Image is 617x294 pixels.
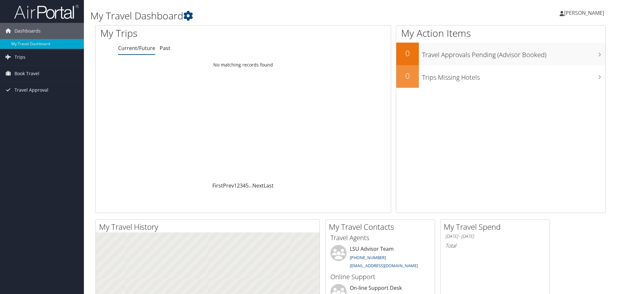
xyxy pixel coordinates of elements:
h1: My Action Items [396,26,605,40]
span: Book Travel [15,66,39,82]
li: LSU Advisor Team [327,245,433,271]
h1: My Trips [100,26,263,40]
h3: Travel Approvals Pending (Advisor Booked) [422,47,605,59]
h2: 0 [396,48,419,59]
a: 1 [234,182,237,189]
td: No matching records found [96,59,391,71]
a: 2 [237,182,240,189]
h3: Trips Missing Hotels [422,70,605,82]
h2: 0 [396,70,419,81]
a: Past [160,45,170,52]
a: First [212,182,223,189]
h6: [DATE] - [DATE] [445,233,545,239]
a: [PERSON_NAME] [560,3,611,23]
img: airportal-logo.png [14,4,79,19]
span: Trips [15,49,25,65]
a: Last [264,182,274,189]
a: Next [252,182,264,189]
a: 0Trips Missing Hotels [396,65,605,88]
h3: Travel Agents [330,233,430,242]
span: Dashboards [15,23,41,39]
a: Current/Future [118,45,155,52]
h6: Total [445,242,545,249]
a: 5 [246,182,248,189]
h2: My Travel Contacts [329,221,435,232]
a: 3 [240,182,243,189]
a: [EMAIL_ADDRESS][DOMAIN_NAME] [350,263,418,269]
a: 0Travel Approvals Pending (Advisor Booked) [396,43,605,65]
a: Prev [223,182,234,189]
span: [PERSON_NAME] [564,9,604,16]
h2: My Travel History [99,221,319,232]
a: [PHONE_NUMBER] [350,255,386,260]
h2: My Travel Spend [444,221,550,232]
h1: My Travel Dashboard [90,9,437,23]
span: … [248,182,252,189]
h3: Online Support [330,272,430,281]
span: Travel Approval [15,82,48,98]
a: 4 [243,182,246,189]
